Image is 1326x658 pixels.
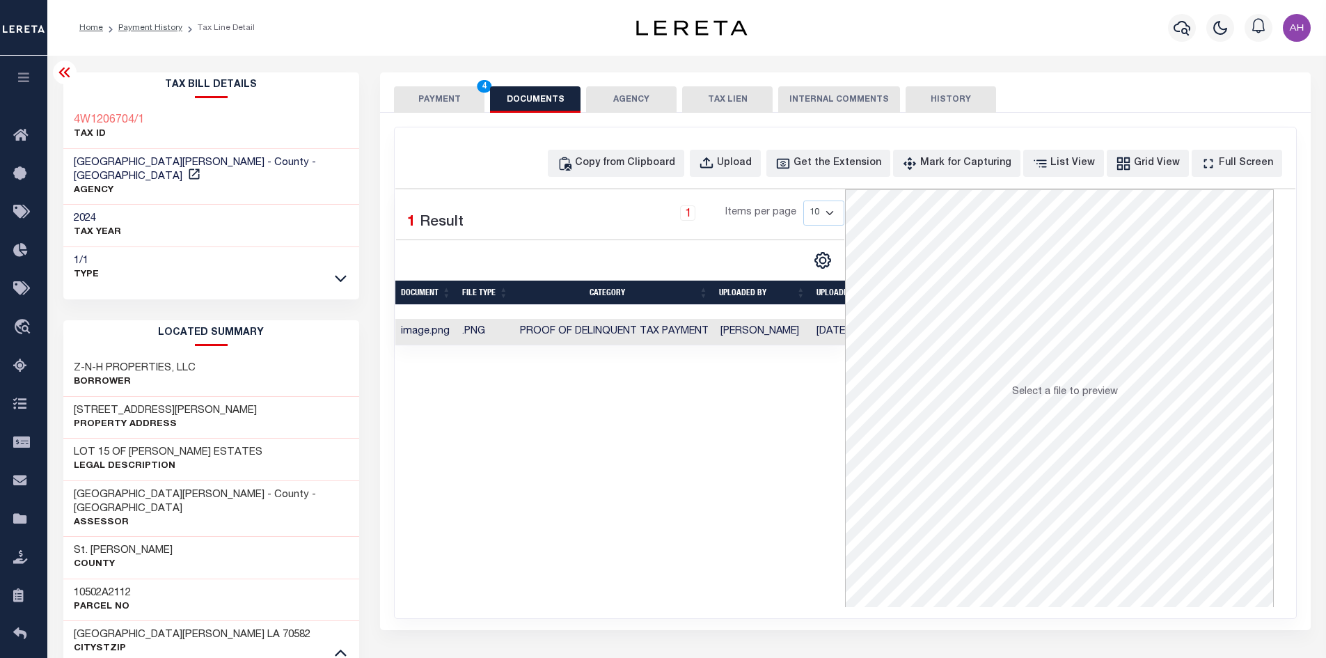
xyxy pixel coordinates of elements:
img: logo-dark.svg [636,20,748,36]
li: Tax Line Detail [182,22,255,34]
p: Parcel No [74,600,131,614]
a: 1 [680,205,695,221]
td: [PERSON_NAME] [715,319,811,346]
button: INTERNAL COMMENTS [778,86,900,113]
th: UPLOADED BY: activate to sort column ascending [713,281,811,305]
button: Mark for Capturing [893,150,1020,177]
th: FILE TYPE: activate to sort column ascending [457,281,514,305]
h2: Tax Bill Details [63,72,360,98]
a: Payment History [118,24,182,32]
p: Property Address [74,418,257,432]
a: Home [79,24,103,32]
p: AGENCY [74,184,349,198]
td: [DATE] [811,319,883,346]
button: List View [1023,150,1104,177]
span: Proof of Delinquent Tax Payment [520,327,709,336]
h3: St. [PERSON_NAME] [74,544,173,558]
span: [GEOGRAPHIC_DATA][PERSON_NAME] [74,629,265,640]
span: LA [267,629,280,640]
div: Grid View [1134,156,1180,171]
span: Select a file to preview [1012,387,1118,397]
th: CATEGORY: activate to sort column ascending [514,281,713,305]
div: Full Screen [1219,156,1273,171]
span: 1 [407,215,416,230]
th: UPLOADED ON: activate to sort column ascending [811,281,883,305]
h3: 1/1 [74,254,99,268]
div: Copy from Clipboard [575,156,675,171]
p: TAX ID [74,127,144,141]
button: AGENCY [586,86,677,113]
p: TAX YEAR [74,226,121,240]
i: travel_explore [13,319,35,337]
label: Result [420,212,464,234]
div: Mark for Capturing [920,156,1011,171]
a: 4W1206704/1 [74,113,144,127]
div: Upload [717,156,752,171]
td: image.png [395,319,457,346]
h3: Z-N-H PROPERTIES, LLC [74,361,196,375]
span: Items per page [725,205,796,221]
button: Get the Extension [766,150,890,177]
p: Type [74,268,99,282]
h2: LOCATED SUMMARY [63,320,360,346]
button: TAX LIEN [682,86,773,113]
h3: 2024 [74,212,121,226]
button: Copy from Clipboard [548,150,684,177]
h3: 10502A2112 [74,586,131,600]
p: Legal Description [74,460,262,473]
h3: [GEOGRAPHIC_DATA][PERSON_NAME] - County - [GEOGRAPHIC_DATA] [74,488,349,516]
div: Get the Extension [794,156,881,171]
button: PAYMENT [394,86,484,113]
button: DOCUMENTS [490,86,581,113]
button: Upload [690,150,761,177]
span: [GEOGRAPHIC_DATA][PERSON_NAME] - County - [GEOGRAPHIC_DATA] [74,157,316,182]
h3: [STREET_ADDRESS][PERSON_NAME] [74,404,257,418]
p: County [74,558,173,572]
th: Document: activate to sort column ascending [395,281,457,305]
p: CityStZip [74,642,310,656]
button: HISTORY [906,86,996,113]
h3: LOT 15 OF [PERSON_NAME] ESTATES [74,446,262,460]
p: Assessor [74,516,349,530]
button: Grid View [1107,150,1189,177]
div: List View [1050,156,1095,171]
td: .PNG [457,319,514,346]
span: 70582 [283,629,310,640]
button: Full Screen [1192,150,1282,177]
span: 4 [477,80,491,93]
img: svg+xml;base64,PHN2ZyB4bWxucz0iaHR0cDovL3d3dy53My5vcmcvMjAwMC9zdmciIHBvaW50ZXItZXZlbnRzPSJub25lIi... [1283,14,1311,42]
p: Borrower [74,375,196,389]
